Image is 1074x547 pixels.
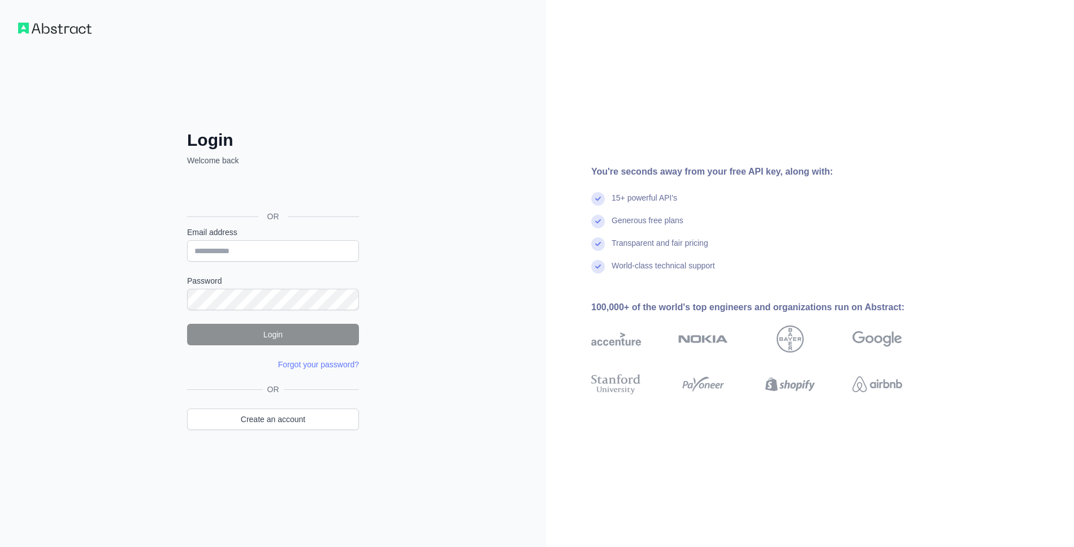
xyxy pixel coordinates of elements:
div: Generous free plans [612,215,683,237]
a: Forgot your password? [278,360,359,369]
img: nokia [678,325,728,353]
label: Password [187,275,359,286]
div: 100,000+ of the world's top engineers and organizations run on Abstract: [591,301,938,314]
img: accenture [591,325,641,353]
a: Create an account [187,409,359,430]
p: Welcome back [187,155,359,166]
img: airbnb [852,372,902,397]
div: You're seconds away from your free API key, along with: [591,165,938,179]
div: World-class technical support [612,260,715,283]
img: check mark [591,192,605,206]
img: check mark [591,237,605,251]
img: google [852,325,902,353]
img: shopify [765,372,815,397]
div: Transparent and fair pricing [612,237,708,260]
label: Email address [187,227,359,238]
span: OR [263,384,284,395]
iframe: Botón Iniciar sesión con Google [181,179,362,203]
img: check mark [591,215,605,228]
img: payoneer [678,372,728,397]
button: Login [187,324,359,345]
h2: Login [187,130,359,150]
img: check mark [591,260,605,273]
img: stanford university [591,372,641,397]
div: 15+ powerful API's [612,192,677,215]
span: OR [258,211,288,222]
img: Workflow [18,23,92,34]
img: bayer [777,325,804,353]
